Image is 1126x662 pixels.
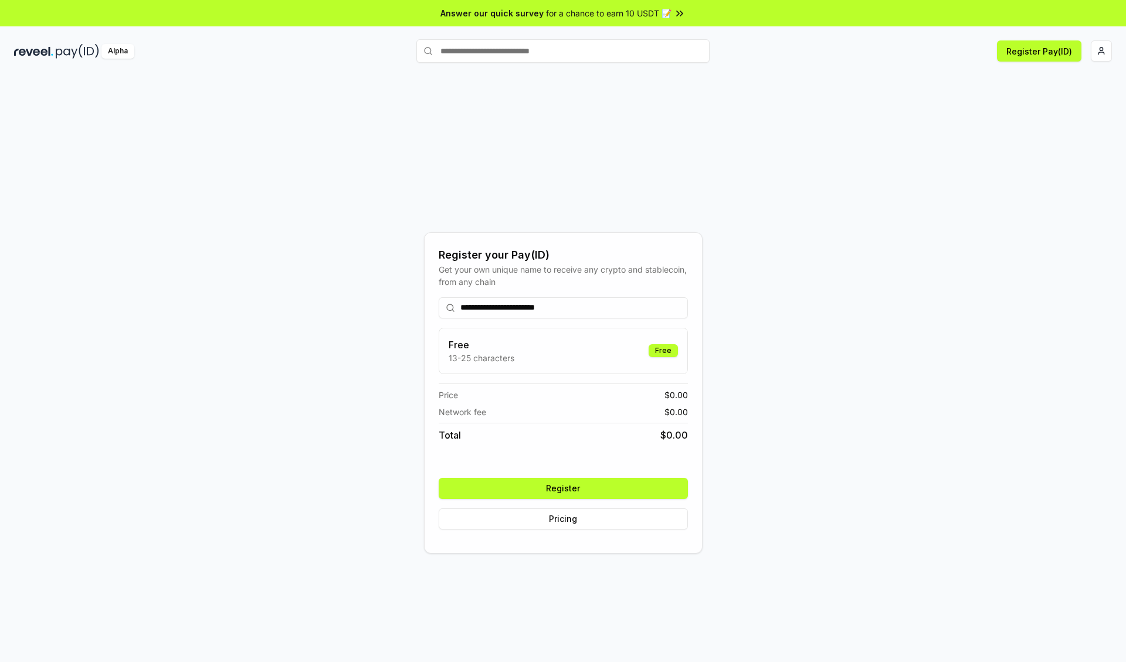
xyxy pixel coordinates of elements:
[439,406,486,418] span: Network fee
[439,389,458,401] span: Price
[649,344,678,357] div: Free
[101,44,134,59] div: Alpha
[449,352,514,364] p: 13-25 characters
[440,7,544,19] span: Answer our quick survey
[439,247,688,263] div: Register your Pay(ID)
[56,44,99,59] img: pay_id
[439,478,688,499] button: Register
[439,263,688,288] div: Get your own unique name to receive any crypto and stablecoin, from any chain
[439,428,461,442] span: Total
[997,40,1081,62] button: Register Pay(ID)
[660,428,688,442] span: $ 0.00
[439,508,688,529] button: Pricing
[546,7,671,19] span: for a chance to earn 10 USDT 📝
[449,338,514,352] h3: Free
[14,44,53,59] img: reveel_dark
[664,406,688,418] span: $ 0.00
[664,389,688,401] span: $ 0.00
